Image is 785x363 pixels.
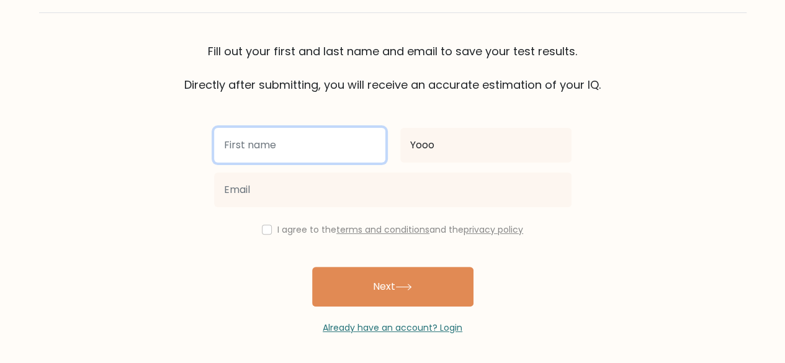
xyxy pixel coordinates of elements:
[400,128,572,163] input: Last name
[214,128,385,163] input: First name
[336,223,429,236] a: terms and conditions
[312,267,473,307] button: Next
[323,321,462,334] a: Already have an account? Login
[277,223,523,236] label: I agree to the and the
[39,43,747,93] div: Fill out your first and last name and email to save your test results. Directly after submitting,...
[214,173,572,207] input: Email
[464,223,523,236] a: privacy policy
